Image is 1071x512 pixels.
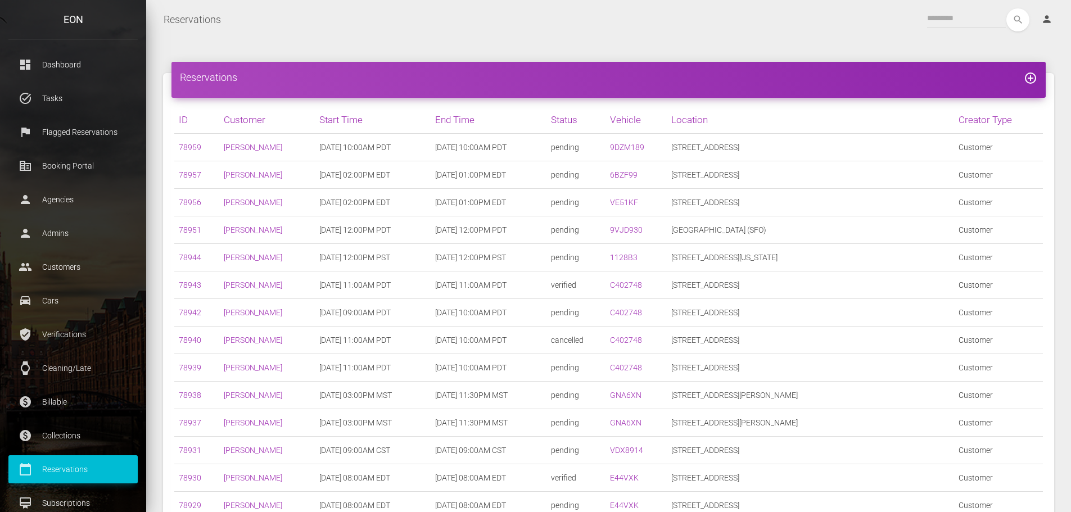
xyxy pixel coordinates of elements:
p: Admins [17,225,129,242]
a: 78930 [179,473,201,482]
td: pending [546,189,605,216]
td: pending [546,299,605,327]
td: [DATE] 02:00PM EDT [315,161,431,189]
a: 78937 [179,418,201,427]
td: [DATE] 03:00PM MST [315,409,431,437]
td: [STREET_ADDRESS] [667,437,954,464]
a: dashboard Dashboard [8,51,138,79]
p: Billable [17,393,129,410]
a: 78940 [179,336,201,345]
a: person Admins [8,219,138,247]
td: cancelled [546,327,605,354]
p: Customers [17,259,129,275]
a: C402748 [610,336,642,345]
a: [PERSON_NAME] [224,143,282,152]
td: [STREET_ADDRESS] [667,189,954,216]
td: pending [546,354,605,382]
td: Customer [954,161,1043,189]
p: Verifications [17,326,129,343]
a: 9VJD930 [610,225,643,234]
td: [DATE] 11:00AM PDT [315,327,431,354]
td: pending [546,244,605,271]
td: [DATE] 01:00PM EDT [431,189,546,216]
a: [PERSON_NAME] [224,501,282,510]
td: [DATE] 01:00PM EDT [431,161,546,189]
th: ID [174,106,219,134]
p: Booking Portal [17,157,129,174]
td: [DATE] 11:00AM PDT [315,271,431,299]
a: person [1033,8,1063,31]
a: paid Collections [8,422,138,450]
th: Customer [219,106,315,134]
td: [DATE] 09:00AM CST [431,437,546,464]
td: [DATE] 12:00PM PST [315,244,431,271]
a: [PERSON_NAME] [224,198,282,207]
td: Customer [954,464,1043,492]
a: verified_user Verifications [8,320,138,348]
td: [DATE] 12:00PM PDT [315,216,431,244]
a: [PERSON_NAME] [224,336,282,345]
a: drive_eta Cars [8,287,138,315]
td: Customer [954,216,1043,244]
td: Customer [954,134,1043,161]
td: [STREET_ADDRESS] [667,161,954,189]
a: [PERSON_NAME] [224,391,282,400]
h4: Reservations [180,70,1037,84]
a: C402748 [610,308,642,317]
a: GNA6XN [610,391,641,400]
td: [STREET_ADDRESS] [667,327,954,354]
p: Tasks [17,90,129,107]
td: [DATE] 11:30PM MST [431,382,546,409]
td: verified [546,464,605,492]
a: [PERSON_NAME] [224,473,282,482]
a: VDX8914 [610,446,643,455]
a: 6BZF99 [610,170,638,179]
a: paid Billable [8,388,138,416]
th: Start Time [315,106,431,134]
td: [DATE] 10:00AM PDT [315,134,431,161]
p: Cleaning/Late [17,360,129,377]
a: E44VXK [610,501,639,510]
a: 78929 [179,501,201,510]
a: 9DZM189 [610,143,644,152]
a: 78942 [179,308,201,317]
a: 78956 [179,198,201,207]
a: [PERSON_NAME] [224,418,282,427]
button: search [1006,8,1029,31]
a: [PERSON_NAME] [224,308,282,317]
a: 78931 [179,446,201,455]
a: [PERSON_NAME] [224,280,282,289]
a: calendar_today Reservations [8,455,138,483]
td: [DATE] 10:00AM PDT [431,327,546,354]
td: pending [546,216,605,244]
td: pending [546,134,605,161]
td: Customer [954,382,1043,409]
td: [DATE] 11:30PM MST [431,409,546,437]
td: pending [546,409,605,437]
td: [GEOGRAPHIC_DATA] (SFO) [667,216,954,244]
th: Creator Type [954,106,1043,134]
td: [STREET_ADDRESS] [667,354,954,382]
td: [DATE] 10:00AM PDT [431,354,546,382]
a: C402748 [610,280,642,289]
td: [STREET_ADDRESS] [667,299,954,327]
a: flag Flagged Reservations [8,118,138,146]
td: Customer [954,409,1043,437]
td: [STREET_ADDRESS] [667,271,954,299]
a: 78939 [179,363,201,372]
a: 78944 [179,253,201,262]
td: [STREET_ADDRESS] [667,464,954,492]
a: 78938 [179,391,201,400]
th: Vehicle [605,106,667,134]
a: Reservations [164,6,221,34]
a: [PERSON_NAME] [224,170,282,179]
p: Agencies [17,191,129,208]
td: pending [546,437,605,464]
td: [DATE] 09:00AM CST [315,437,431,464]
td: pending [546,161,605,189]
td: [DATE] 09:00AM PDT [315,299,431,327]
td: [DATE] 10:00AM PDT [431,134,546,161]
td: [DATE] 11:00AM PDT [431,271,546,299]
a: E44VXK [610,473,639,482]
td: [DATE] 12:00PM PST [431,244,546,271]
